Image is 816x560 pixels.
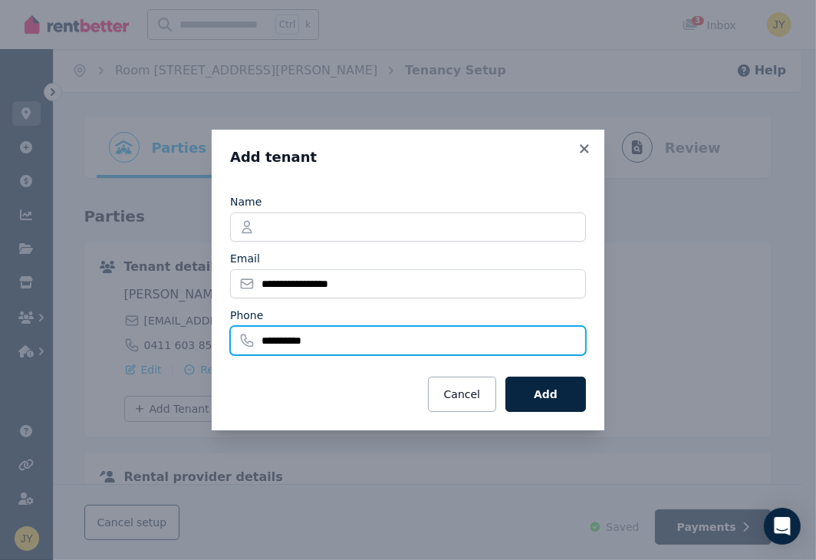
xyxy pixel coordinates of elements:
div: Open Intercom Messenger [764,508,801,545]
label: Phone [230,308,263,323]
button: Cancel [428,377,496,412]
label: Email [230,251,260,266]
button: Add [505,377,586,412]
label: Name [230,194,262,209]
h3: Add tenant [230,148,586,166]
